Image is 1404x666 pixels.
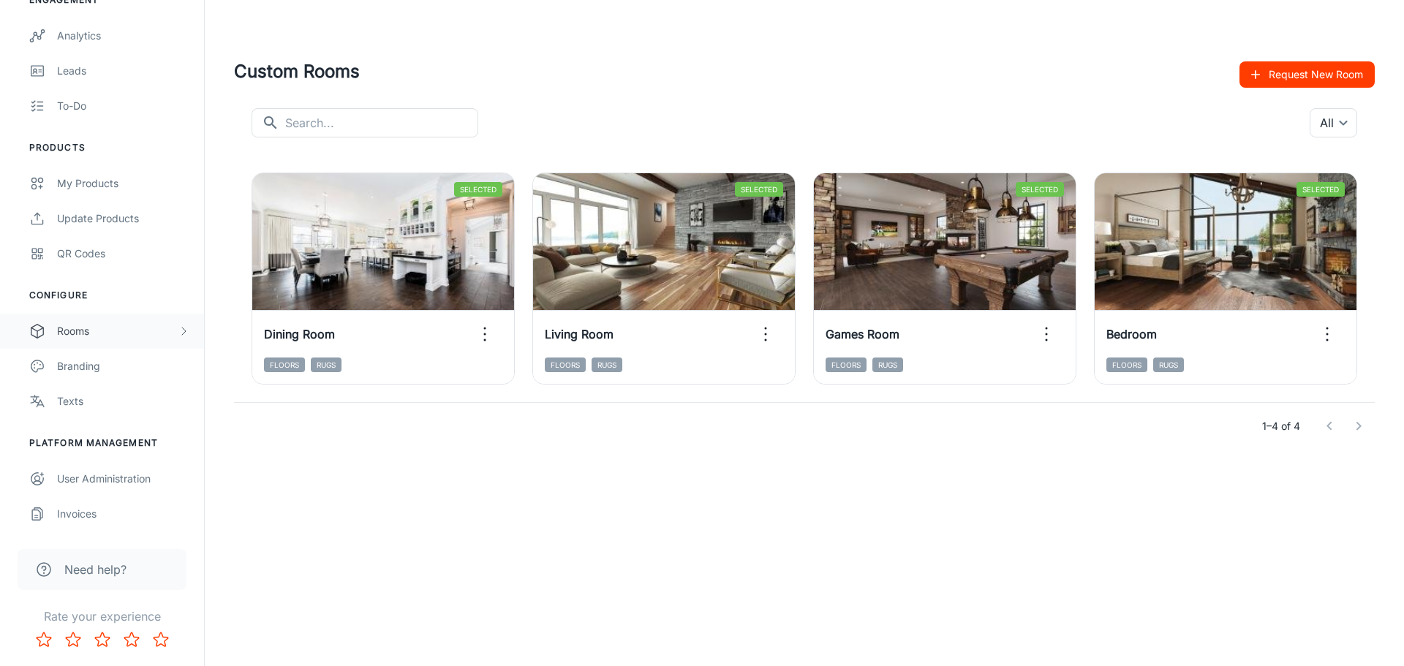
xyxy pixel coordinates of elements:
[545,325,614,343] h6: Living Room
[57,358,189,374] div: Branding
[57,323,178,339] div: Rooms
[1016,182,1064,197] span: Selected
[57,471,189,487] div: User Administration
[285,108,478,137] input: Search...
[1297,182,1345,197] span: Selected
[57,393,189,409] div: Texts
[1310,108,1357,137] div: All
[592,357,622,372] span: Rugs
[1262,418,1300,434] p: 1–4 of 4
[311,357,341,372] span: Rugs
[264,357,305,372] span: Floors
[872,357,903,372] span: Rugs
[57,175,189,192] div: My Products
[1106,357,1147,372] span: Floors
[826,357,867,372] span: Floors
[57,98,189,114] div: To-do
[57,211,189,227] div: Update Products
[57,506,189,522] div: Invoices
[234,58,1239,85] h4: Custom Rooms
[454,182,502,197] span: Selected
[1239,61,1375,88] button: Request New Room
[735,182,783,197] span: Selected
[826,325,899,343] h6: Games Room
[57,28,189,44] div: Analytics
[545,357,586,372] span: Floors
[1153,357,1184,372] span: Rugs
[57,63,189,79] div: Leads
[264,325,335,343] h6: Dining Room
[57,246,189,262] div: QR Codes
[1106,325,1157,343] h6: Bedroom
